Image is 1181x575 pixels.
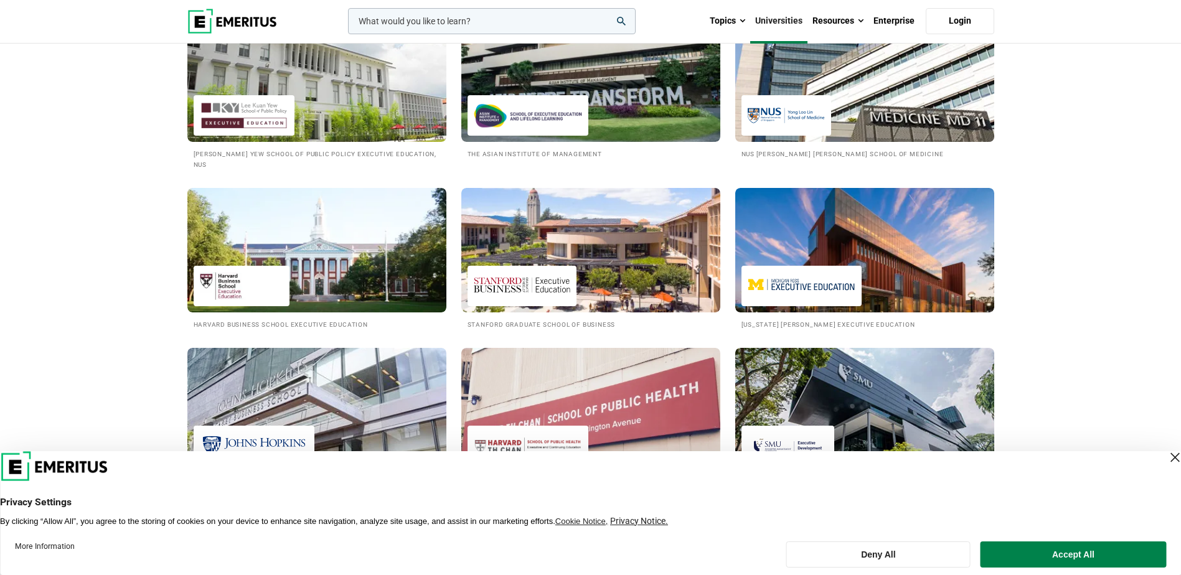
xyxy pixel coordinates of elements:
input: woocommerce-product-search-field-0 [348,8,636,34]
img: Universities We Work With [722,11,1007,148]
img: Harvard T.H. Chan School of Public Health [474,432,582,460]
img: Asian Institute of Management [474,101,582,129]
img: Universities We Work With [187,188,446,312]
a: Universities We Work With Asian Institute of Management The Asian Institute of Management [461,17,720,159]
h2: [PERSON_NAME] Yew School of Public Policy Executive Education, NUS [194,148,440,169]
a: Universities We Work With Harvard Business School Executive Education Harvard Business School Exe... [187,188,446,329]
img: Johns Hopkins Carey Business School Executive Education [200,432,308,460]
h2: [US_STATE] [PERSON_NAME] Executive Education [741,319,988,329]
h2: NUS [PERSON_NAME] [PERSON_NAME] School of Medicine [741,148,988,159]
a: Universities We Work With Lee Kuan Yew School of Public Policy Executive Education, NUS [PERSON_N... [187,17,446,169]
img: Singapore Management University [748,432,829,460]
img: Universities We Work With [461,188,720,312]
a: Universities We Work With NUS Yong Loo Lin School of Medicine NUS [PERSON_NAME] [PERSON_NAME] Sch... [735,17,994,159]
img: Universities We Work With [735,348,994,472]
a: Universities We Work With Johns Hopkins Carey Business School Executive Education [PERSON_NAME] B... [187,348,446,489]
img: Harvard Business School Executive Education [200,272,283,300]
h2: The Asian Institute of Management [468,148,714,159]
a: Universities We Work With Michigan Ross Executive Education [US_STATE] [PERSON_NAME] Executive Ed... [735,188,994,329]
a: Universities We Work With Singapore Management University Singapore Management University [735,348,994,489]
img: Universities We Work With [735,188,994,312]
a: Universities We Work With Harvard T.H. Chan School of Public Health Harvard [PERSON_NAME] School ... [461,348,720,489]
img: NUS Yong Loo Lin School of Medicine [748,101,825,129]
a: Login [926,8,994,34]
img: Lee Kuan Yew School of Public Policy Executive Education, NUS [200,101,288,129]
img: Michigan Ross Executive Education [748,272,856,300]
h2: Harvard Business School Executive Education [194,319,440,329]
img: Universities We Work With [461,348,720,472]
img: Universities We Work With [187,348,446,472]
img: Universities We Work With [461,17,720,142]
img: Universities We Work With [187,17,446,142]
img: Stanford Graduate School of Business [474,272,570,300]
h2: Stanford Graduate School of Business [468,319,714,329]
a: Universities We Work With Stanford Graduate School of Business Stanford Graduate School of Business [461,188,720,329]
